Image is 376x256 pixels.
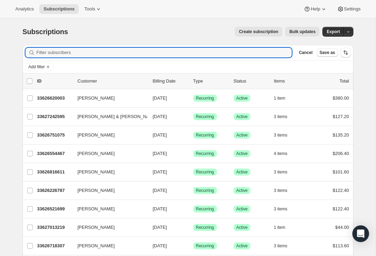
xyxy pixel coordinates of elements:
[341,48,351,57] button: Sort the results
[37,186,349,195] div: 33626226787[PERSON_NAME][DATE]SuccessRecurringSuccessActive3 items$122.40
[73,203,143,215] button: [PERSON_NAME]
[285,27,320,37] button: Bulk updates
[37,48,292,57] input: Filter subscribers
[29,64,45,70] span: Add filter
[37,149,349,158] div: 33626554467[PERSON_NAME][DATE]SuccessRecurringSuccessActive4 items$206.40
[333,169,349,174] span: $101.60
[78,169,115,176] span: [PERSON_NAME]
[333,114,349,119] span: $127.20
[37,95,72,102] p: 33626620003
[236,151,248,156] span: Active
[196,151,214,156] span: Recurring
[274,223,293,232] button: 1 item
[333,151,349,156] span: $206.40
[78,224,115,231] span: [PERSON_NAME]
[73,148,143,159] button: [PERSON_NAME]
[73,240,143,251] button: [PERSON_NAME]
[84,6,95,12] span: Tools
[73,222,143,233] button: [PERSON_NAME]
[274,149,295,158] button: 4 items
[153,132,167,138] span: [DATE]
[274,241,295,251] button: 3 items
[196,114,214,119] span: Recurring
[274,186,295,195] button: 3 items
[196,206,214,212] span: Recurring
[37,78,349,85] div: IDCustomerBilling DateTypeStatusItemsTotal
[333,188,349,193] span: $122.40
[236,188,248,193] span: Active
[333,206,349,211] span: $122.40
[274,188,288,193] span: 3 items
[153,95,167,101] span: [DATE]
[193,78,228,85] div: Type
[274,132,288,138] span: 3 items
[196,225,214,230] span: Recurring
[78,95,115,102] span: [PERSON_NAME]
[73,93,143,104] button: [PERSON_NAME]
[322,27,344,37] button: Export
[274,169,288,175] span: 3 items
[236,225,248,230] span: Active
[274,130,295,140] button: 3 items
[236,95,248,101] span: Active
[320,50,335,55] span: Save as
[333,132,349,138] span: $135.20
[37,224,72,231] p: 33627013219
[37,242,72,249] p: 33626718307
[153,114,167,119] span: [DATE]
[80,4,106,14] button: Tools
[333,243,349,248] span: $113.60
[37,78,72,85] p: ID
[235,27,282,37] button: Create subscription
[37,204,349,214] div: 33626521699[PERSON_NAME][DATE]SuccessRecurringSuccessActive3 items$122.40
[327,29,340,34] span: Export
[274,93,293,103] button: 1 item
[339,78,349,85] p: Total
[274,112,295,122] button: 3 items
[15,6,34,12] span: Analytics
[78,150,115,157] span: [PERSON_NAME]
[37,205,72,212] p: 33626521699
[153,169,167,174] span: [DATE]
[37,167,349,177] div: 33626816611[PERSON_NAME][DATE]SuccessRecurringSuccessActive3 items$101.60
[311,6,320,12] span: Help
[153,225,167,230] span: [DATE]
[153,78,188,85] p: Billing Date
[289,29,315,34] span: Bulk updates
[37,93,349,103] div: 33626620003[PERSON_NAME][DATE]SuccessRecurringSuccessActive1 item$380.00
[196,243,214,249] span: Recurring
[196,188,214,193] span: Recurring
[299,4,331,14] button: Help
[153,206,167,211] span: [DATE]
[236,169,248,175] span: Active
[37,150,72,157] p: 33626554467
[274,95,285,101] span: 1 item
[274,151,288,156] span: 4 items
[317,48,338,57] button: Save as
[73,185,143,196] button: [PERSON_NAME]
[344,6,361,12] span: Settings
[44,6,75,12] span: Subscriptions
[78,78,147,85] p: Customer
[153,188,167,193] span: [DATE]
[274,167,295,177] button: 3 items
[78,113,158,120] span: [PERSON_NAME] & [PERSON_NAME]
[73,166,143,178] button: [PERSON_NAME]
[236,132,248,138] span: Active
[153,243,167,248] span: [DATE]
[37,187,72,194] p: 33626226787
[299,50,312,55] span: Cancel
[236,206,248,212] span: Active
[274,204,295,214] button: 3 items
[296,48,315,57] button: Cancel
[78,242,115,249] span: [PERSON_NAME]
[196,169,214,175] span: Recurring
[37,113,72,120] p: 33627242595
[37,169,72,176] p: 33626816611
[274,243,288,249] span: 3 items
[78,132,115,139] span: [PERSON_NAME]
[274,206,288,212] span: 3 items
[78,205,115,212] span: [PERSON_NAME]
[274,225,285,230] span: 1 item
[153,151,167,156] span: [DATE]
